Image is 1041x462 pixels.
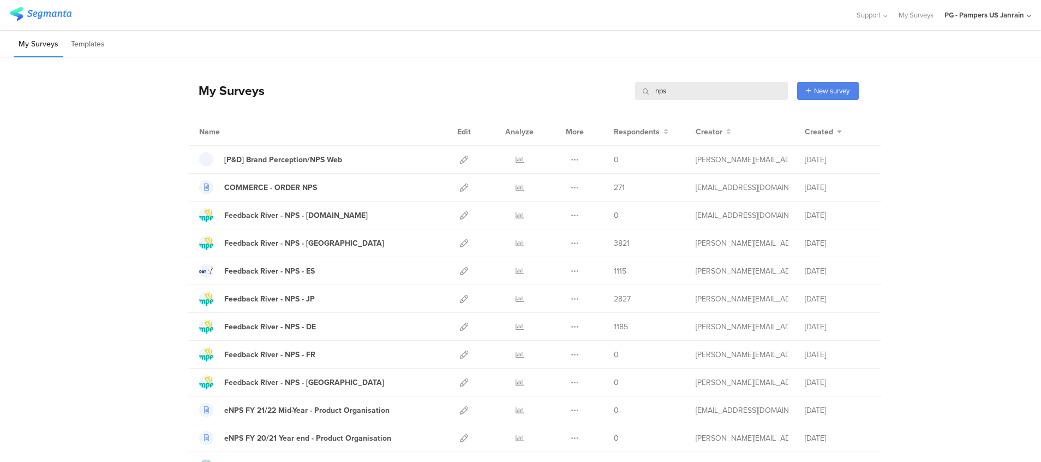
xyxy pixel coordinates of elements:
[188,81,265,100] div: My Surveys
[199,403,390,417] a: eNPS FY 21/22 Mid-Year - Product Organisation
[805,265,870,277] div: [DATE]
[696,182,788,193] div: dova.c@pg.com
[805,293,870,305] div: [DATE]
[805,433,870,444] div: [DATE]
[199,347,315,362] a: Feedback River - NPS - FR
[224,377,384,388] div: Feedback River - NPS - UK
[503,118,536,145] div: Analyze
[805,349,870,360] div: [DATE]
[66,32,110,57] li: Templates
[614,182,625,193] span: 271
[696,154,788,165] div: gick.s.1@pg.com
[224,238,384,249] div: Feedback River - NPS - US
[614,321,628,333] span: 1185
[805,238,870,249] div: [DATE]
[696,377,788,388] div: laporta.a@pg.com
[614,210,619,221] span: 0
[696,238,788,249] div: laporta.a@pg.com
[614,126,668,138] button: Respondents
[199,126,265,138] div: Name
[224,265,315,277] div: Feedback River - NPS - ES
[199,264,315,278] a: Feedback River - NPS - ES
[224,182,317,193] div: COMMERCE - ORDER NPS
[199,236,384,250] a: Feedback River - NPS - [GEOGRAPHIC_DATA]
[10,7,71,21] img: segmanta logo
[224,321,316,333] div: Feedback River - NPS - DE
[696,126,731,138] button: Creator
[224,433,391,444] div: eNPS FY 20/21 Year end - Product Organisation
[696,210,788,221] div: pampidis.a@pg.com
[614,377,619,388] span: 0
[805,154,870,165] div: [DATE]
[805,126,842,138] button: Created
[199,152,342,167] a: [P&D] Brand Perception/NPS Web
[199,180,317,194] a: COMMERCE - ORDER NPS
[199,431,391,445] a: eNPS FY 20/21 Year end - Product Organisation
[224,154,342,165] div: [P&D] Brand Perception/NPS Web
[199,292,315,306] a: Feedback River - NPS - JP
[614,154,619,165] span: 0
[805,377,870,388] div: [DATE]
[805,126,833,138] span: Created
[199,319,316,334] a: Feedback River - NPS - DE
[696,265,788,277] div: laporta.a@pg.com
[614,349,619,360] span: 0
[199,375,384,389] a: Feedback River - NPS - [GEOGRAPHIC_DATA]
[696,349,788,360] div: laporta.a@pg.com
[614,126,660,138] span: Respondents
[614,238,630,249] span: 3821
[452,118,476,145] div: Edit
[696,321,788,333] div: laporta.a@pg.com
[944,10,1024,20] div: PG - Pampers US Janrain
[805,405,870,416] div: [DATE]
[614,265,626,277] span: 1115
[224,210,368,221] div: Feedback River - NPS - Pampers.com
[814,86,849,96] span: New survey
[224,349,315,360] div: Feedback River - NPS - FR
[224,405,390,416] div: eNPS FY 21/22 Mid-Year - Product Organisation
[14,32,63,57] li: My Surveys
[614,433,619,444] span: 0
[224,293,315,305] div: Feedback River - NPS - JP
[199,208,368,222] a: Feedback River - NPS - [DOMAIN_NAME]
[857,10,881,20] span: Support
[614,293,631,305] span: 2827
[635,82,788,100] input: Survey Name, Creator...
[805,321,870,333] div: [DATE]
[696,293,788,305] div: laporta.a@pg.com
[696,433,788,444] div: laporta.a@pg.com
[805,210,870,221] div: [DATE]
[563,118,587,145] div: More
[696,405,788,416] div: lediana.hyseni@saatchi.hu
[696,126,722,138] span: Creator
[614,405,619,416] span: 0
[805,182,870,193] div: [DATE]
